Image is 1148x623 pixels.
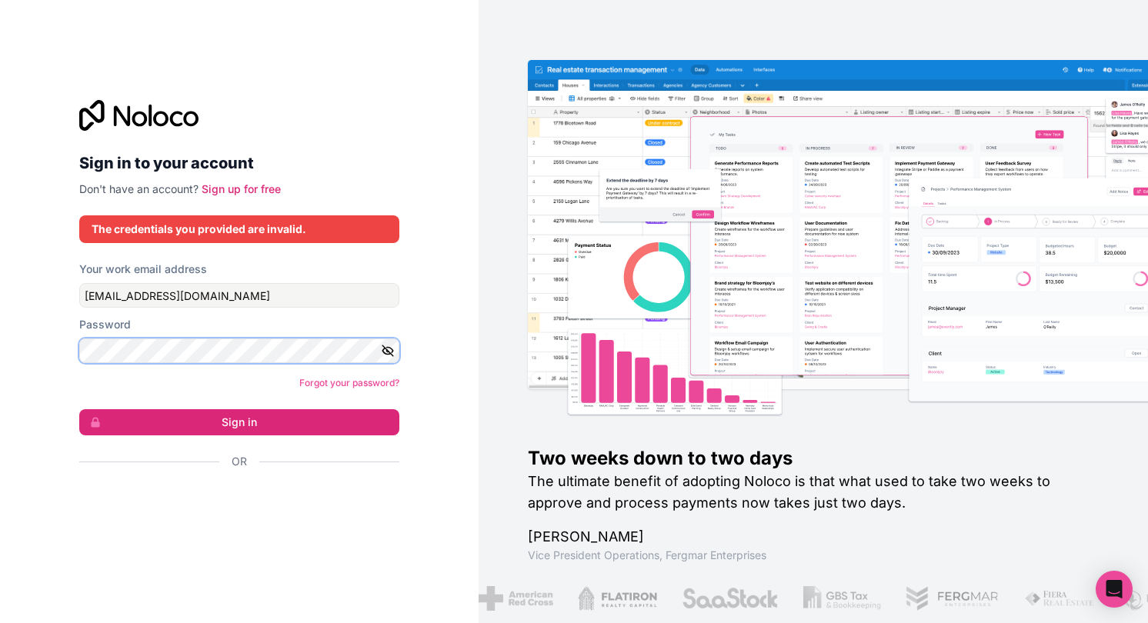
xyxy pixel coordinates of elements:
[299,377,399,388] a: Forgot your password?
[1023,586,1096,611] img: /assets/fiera-fwj2N5v4.png
[477,586,552,611] img: /assets/american-red-cross-BAupjrZR.png
[202,182,281,195] a: Sign up for free
[79,409,399,435] button: Sign in
[79,262,207,277] label: Your work email address
[1096,571,1133,608] div: Open Intercom Messenger
[528,446,1099,471] h1: Two weeks down to two days
[72,486,395,520] iframe: Sign in with Google Button
[92,222,387,237] div: The credentials you provided are invalid.
[79,283,399,308] input: Email address
[79,338,399,363] input: Password
[802,586,880,611] img: /assets/gbstax-C-GtDUiK.png
[681,586,778,611] img: /assets/saastock-C6Zbiodz.png
[528,548,1099,563] h1: Vice President Operations , Fergmar Enterprises
[232,454,247,469] span: Or
[79,149,399,177] h2: Sign in to your account
[528,471,1099,514] h2: The ultimate benefit of adopting Noloco is that what used to take two weeks to approve and proces...
[528,526,1099,548] h1: [PERSON_NAME]
[79,317,131,332] label: Password
[905,586,999,611] img: /assets/fergmar-CudnrXN5.png
[576,586,656,611] img: /assets/flatiron-C8eUkumj.png
[79,182,199,195] span: Don't have an account?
